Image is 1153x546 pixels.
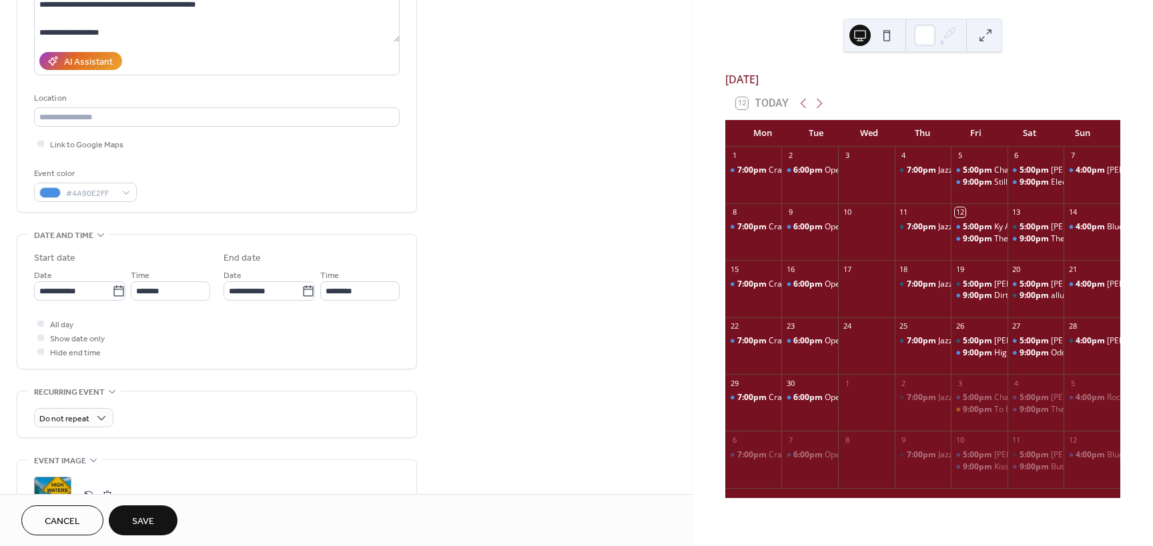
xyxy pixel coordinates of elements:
div: Crash and Burn [725,392,782,403]
span: 6:00pm [793,449,825,461]
span: 4:00pm [1076,221,1107,233]
div: ; [34,477,71,514]
div: Sun [1056,120,1110,147]
span: Save [132,515,154,529]
div: [PERSON_NAME] [1051,449,1114,461]
div: The Hounds of Thunder [1051,233,1138,245]
span: 5:00pm [1020,335,1051,347]
div: 9 [785,207,795,217]
div: 18 [899,264,909,274]
div: Tami J. Wilde [1064,335,1120,347]
div: Washboard Hank & The Wringers [1064,279,1120,290]
span: 6:00pm [793,335,825,347]
span: 9:00pm [963,347,994,359]
div: Brennen Sloan [1008,392,1064,403]
span: 7:00pm [737,392,769,403]
span: 5:00pm [1020,165,1051,176]
div: Chad Wenzel [1008,335,1064,347]
div: Bluegrass Menagerie [1064,221,1120,233]
span: 7:00pm [907,449,938,461]
span: 7:00pm [737,221,769,233]
div: 4 [1012,378,1022,388]
div: Jazz & Blues Night [895,165,951,176]
span: 7:00pm [907,335,938,347]
span: Show date only [50,332,105,346]
div: 11 [1012,435,1022,445]
div: Open Mic with Joslynn Burford [781,165,838,176]
span: 5:00pm [963,392,994,403]
div: Wed [843,120,896,147]
div: [PERSON_NAME] [1051,335,1114,347]
div: 22 [729,321,739,331]
span: 9:00pm [1020,347,1051,359]
div: Event color [34,167,134,181]
div: The Hounds of Thunder [1008,233,1064,245]
div: [PERSON_NAME] & [PERSON_NAME] [994,449,1130,461]
div: 8 [842,435,852,445]
div: To Be Announced [994,404,1060,415]
div: Sat [1003,120,1056,147]
div: 1 [842,378,852,388]
span: 4:00pm [1076,449,1107,461]
div: Open Mic with Johann Burkhardt [781,335,838,347]
div: Dirty Birdies [994,290,1040,301]
div: 3 [955,378,965,388]
div: Crash and Burn [725,279,782,290]
div: Ky Anto [951,221,1008,233]
span: 9:00pm [963,290,994,301]
div: Jazz & Blues Night [895,221,951,233]
div: 20 [1012,264,1022,274]
div: 13 [1012,207,1022,217]
div: 2 [785,151,795,161]
div: Jazz & Blues Night [895,449,951,461]
div: The Hippie Chicks [1051,404,1117,415]
div: Crash and Burn [725,165,782,176]
span: Hide end time [50,346,101,360]
span: 9:00pm [1020,461,1051,473]
span: 5:00pm [1020,279,1051,290]
div: 11 [899,207,909,217]
div: 16 [785,264,795,274]
span: 4:00pm [1076,392,1107,403]
div: 3 [842,151,852,161]
span: 5:00pm [963,165,994,176]
span: #4A90E2FF [66,187,115,201]
div: [PERSON_NAME] & [PERSON_NAME] [994,335,1130,347]
span: 6:00pm [793,221,825,233]
span: 7:00pm [737,165,769,176]
div: Doug Horner [951,279,1008,290]
div: Crash and Burn [769,221,827,233]
div: Thu [896,120,949,147]
div: 25 [899,321,909,331]
div: Emily Burgess [1008,279,1064,290]
div: 7 [1068,151,1078,161]
span: 9:00pm [963,404,994,415]
div: Jazz & Blues Night [938,392,1006,403]
div: Jazz & Blues Night [895,335,951,347]
span: Date and time [34,229,93,243]
div: The Hippie Chicks [1008,404,1064,415]
div: 6 [1012,151,1022,161]
span: 5:00pm [963,221,994,233]
span: 7:00pm [907,279,938,290]
div: allura [1051,290,1072,301]
div: Charlie Horse [951,165,1008,176]
span: Date [34,269,52,283]
span: 7:00pm [907,165,938,176]
div: High Waters Band [994,347,1062,359]
span: 4:00pm [1076,335,1107,347]
div: 15 [729,264,739,274]
div: 17 [842,264,852,274]
div: Charlie Horse [994,165,1046,176]
div: Joslynn Burford [1008,449,1064,461]
span: 7:00pm [737,449,769,461]
div: Brennen Sloan [1064,165,1120,176]
div: Kissers! [951,461,1008,473]
div: 19 [955,264,965,274]
span: 6:00pm [793,392,825,403]
div: Kissers! [994,461,1023,473]
span: Time [320,269,339,283]
span: 5:00pm [1020,221,1051,233]
div: Jazz & Blues Night [938,165,1006,176]
div: 9 [899,435,909,445]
